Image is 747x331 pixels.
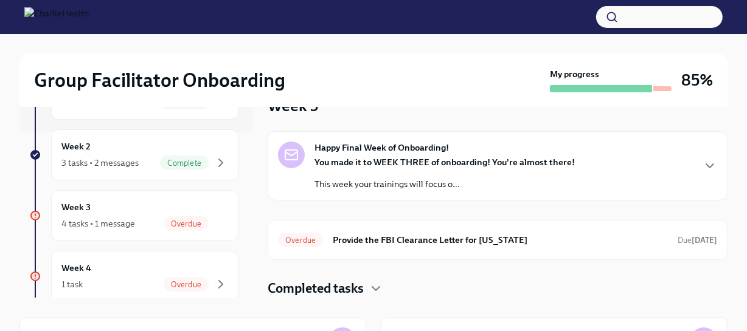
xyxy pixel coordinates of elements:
div: 4 tasks • 1 message [61,217,135,230]
span: July 2nd, 2025 10:00 [678,234,717,246]
span: Overdue [164,280,209,289]
h3: 85% [681,69,713,91]
a: Week 41 taskOverdue [29,251,238,302]
strong: My progress [550,68,599,80]
strong: You made it to WEEK THREE of onboarding! You're almost there! [314,157,575,168]
div: 1 task [61,278,83,290]
strong: Happy Final Week of Onboarding! [314,142,449,154]
span: Due [678,236,717,245]
a: Week 23 tasks • 2 messagesComplete [29,129,238,180]
a: OverdueProvide the FBI Clearance Letter for [US_STATE]Due[DATE] [278,230,717,250]
h6: Week 2 [61,140,91,153]
h6: Week 3 [61,200,91,214]
div: Completed tasks [268,279,728,298]
strong: [DATE] [692,236,717,245]
span: Overdue [164,219,209,228]
h2: Group Facilitator Onboarding [34,68,285,92]
span: Overdue [278,236,323,245]
a: Week 34 tasks • 1 messageOverdue [29,190,238,241]
span: Complete [160,159,209,168]
img: CharlieHealth [24,7,89,27]
h4: Completed tasks [268,279,364,298]
h6: Provide the FBI Clearance Letter for [US_STATE] [333,233,668,247]
div: 3 tasks • 2 messages [61,157,139,169]
p: This week your trainings will focus o... [314,178,575,190]
h6: Week 4 [61,261,91,275]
